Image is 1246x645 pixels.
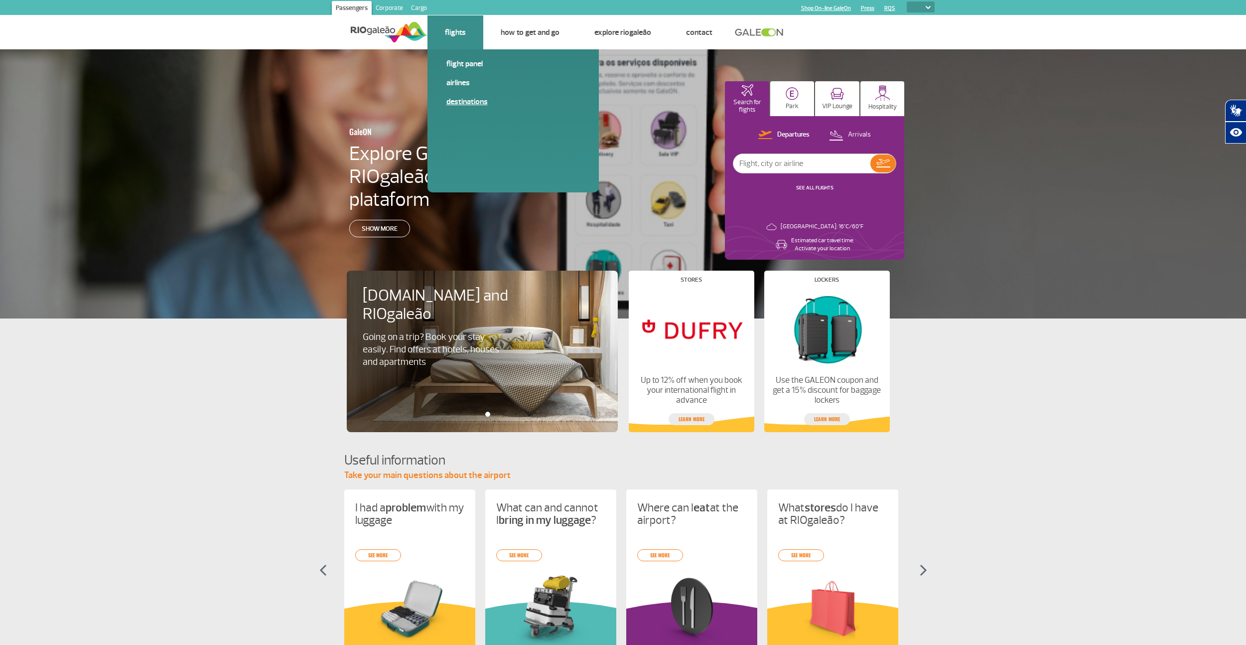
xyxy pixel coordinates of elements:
p: Hospitality [868,103,897,111]
button: Arrivals [826,129,874,142]
a: Show more [349,220,410,237]
p: Departures [777,130,810,140]
button: Search for flights [725,81,769,116]
h4: [DOMAIN_NAME] and RIOgaleão [363,287,521,323]
a: Corporate [372,1,407,17]
h3: GaleON [349,121,516,142]
h4: Explore GaleON: RIOgaleão’s digital plataform [349,142,564,211]
strong: bring in my luggage [499,513,591,527]
a: Shop On-line GaleOn [801,5,851,11]
button: Hospitality [860,81,905,116]
h4: Lockers [815,277,839,283]
img: problema-bagagem.png [355,573,464,645]
p: Going on a trip? Book your stay easily. Find offers at hotels, houses and apartments [363,331,504,368]
img: card%20informa%C3%A7%C3%B5es%208.png [637,573,746,645]
p: Take your main questions about the airport [344,470,902,482]
img: carParkingHome.svg [786,87,799,100]
a: Press [861,5,874,11]
img: hospitality.svg [875,85,890,101]
p: Park [786,103,799,110]
p: I had a with my luggage [355,501,464,526]
a: Destinations [446,96,580,107]
p: What do I have at RIOgaleão? [778,501,887,526]
strong: stores [805,500,836,515]
p: Use the GALEON coupon and get a 15% discount for baggage lockers [772,375,881,405]
p: Search for flights [730,99,764,114]
a: Contact [686,27,712,37]
a: Explore RIOgaleão [594,27,651,37]
input: Flight, city or airline [733,154,870,173]
img: seta-esquerda [319,564,327,576]
p: Where can I at the airport? [637,501,746,526]
button: Departures [755,129,813,142]
button: Abrir recursos assistivos. [1225,122,1246,144]
a: see more [778,549,824,561]
p: Arrivals [848,130,871,140]
h4: Useful information [344,451,902,470]
a: SEE ALL FLIGHTS [796,184,833,191]
a: How to get and go [501,27,559,37]
img: card%20informa%C3%A7%C3%B5es%201.png [496,573,605,645]
a: RQS [884,5,895,11]
strong: problem [386,500,426,515]
p: What can and cannot I ? [496,501,605,526]
a: [DOMAIN_NAME] and RIOgaleãoGoing on a trip? Book your stay easily. Find offers at hotels, houses ... [363,287,602,368]
button: VIP Lounge [815,81,859,116]
img: card%20informa%C3%A7%C3%B5es%206.png [778,573,887,645]
a: Flight panel [446,58,580,69]
img: Stores [637,291,745,367]
img: Lockers [772,291,881,367]
button: Abrir tradutor de língua de sinais. [1225,100,1246,122]
a: Passengers [332,1,372,17]
p: Estimated car travel time: Activate your location [791,237,854,253]
a: Cargo [407,1,431,17]
a: Learn more [804,413,850,425]
button: SEE ALL FLIGHTS [793,184,836,192]
button: Park [770,81,815,116]
p: Up to 12% off when you book your international flight in advance [637,375,745,405]
div: Plugin de acessibilidade da Hand Talk. [1225,100,1246,144]
img: seta-direita [920,564,927,576]
p: [GEOGRAPHIC_DATA]: 16°C/60°F [781,223,863,231]
img: vipRoom.svg [831,88,844,100]
h4: Stores [681,277,702,283]
a: Airlines [446,77,580,88]
a: Flights [445,27,466,37]
a: see more [637,549,683,561]
a: Learn more [669,413,714,425]
a: see more [496,549,542,561]
strong: eat [693,500,710,515]
img: airplaneHomeActive.svg [741,84,753,96]
p: VIP Lounge [822,103,852,110]
a: see more [355,549,401,561]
